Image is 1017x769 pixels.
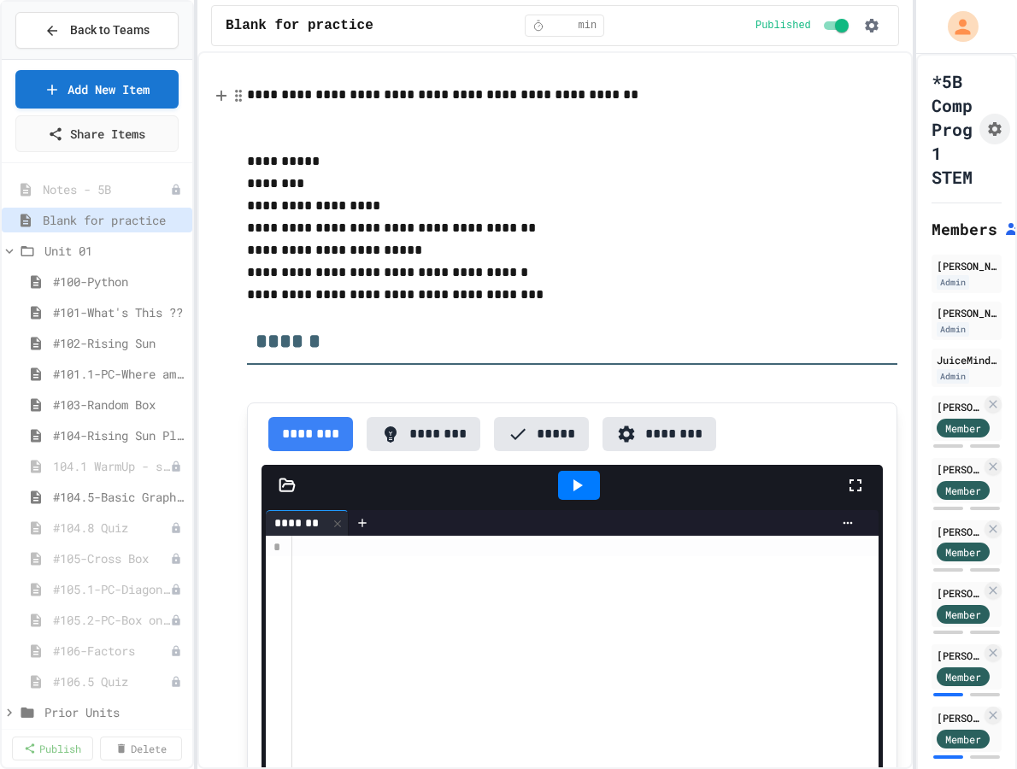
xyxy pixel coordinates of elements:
button: Back to Teams [15,12,179,49]
a: Publish [12,737,93,760]
span: #102-Rising Sun [53,334,185,352]
div: [PERSON_NAME] [937,399,981,414]
div: Unpublished [170,645,182,657]
div: Admin [937,369,969,384]
div: [PERSON_NAME] [937,648,981,663]
span: #104.8 Quiz [53,519,170,537]
div: [PERSON_NAME] [937,710,981,725]
span: #104.5-Basic Graphics Review [53,488,185,506]
span: #106-Factors [53,642,170,660]
div: Unpublished [170,184,182,196]
div: Unpublished [170,584,182,596]
a: Delete [100,737,181,760]
button: Assignment Settings [979,114,1010,144]
h1: *5B Comp Prog 1 STEM [932,69,973,189]
span: Published [755,19,811,32]
span: Back to Teams [70,21,150,39]
span: Blank for practice [226,15,373,36]
span: Member [945,544,981,560]
span: #106.5 Quiz [53,672,170,690]
span: Member [945,731,981,747]
span: #105.1-PC-Diagonal line [53,580,170,598]
div: Admin [937,322,969,337]
h2: Members [932,217,997,241]
div: Unpublished [170,461,182,473]
div: JuiceMind Official [937,352,996,367]
div: [PERSON_NAME] [937,585,981,601]
span: #101-What's This ?? [53,303,185,321]
span: Blank for practice [43,211,185,229]
a: Share Items [15,115,179,152]
div: Unpublished [170,553,182,565]
div: Unpublished [170,614,182,626]
div: [PERSON_NAME] [937,305,996,320]
span: #105.2-PC-Box on Box [53,611,170,629]
span: Member [945,483,981,498]
span: Notes - 5B [43,180,170,198]
div: [PERSON_NAME] [937,524,981,539]
span: Member [945,669,981,684]
div: Unpublished [170,522,182,534]
div: Admin [937,275,969,290]
span: #105-Cross Box [53,549,170,567]
span: Prior Units [44,703,185,721]
span: Unit 01 [44,242,185,260]
div: [PERSON_NAME] dev [937,258,996,273]
div: [PERSON_NAME] [937,461,981,477]
span: #104-Rising Sun Plus [53,426,185,444]
span: 104.1 WarmUp - screen accessors [53,457,170,475]
span: Member [945,607,981,622]
span: #100-Python [53,273,185,291]
a: Add New Item [15,70,179,109]
div: Content is published and visible to students [755,15,852,36]
div: Unpublished [170,676,182,688]
div: My Account [930,7,983,46]
span: Member [945,420,981,436]
span: #103-Random Box [53,396,185,414]
span: #101.1-PC-Where am I? [53,365,185,383]
span: min [579,19,597,32]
